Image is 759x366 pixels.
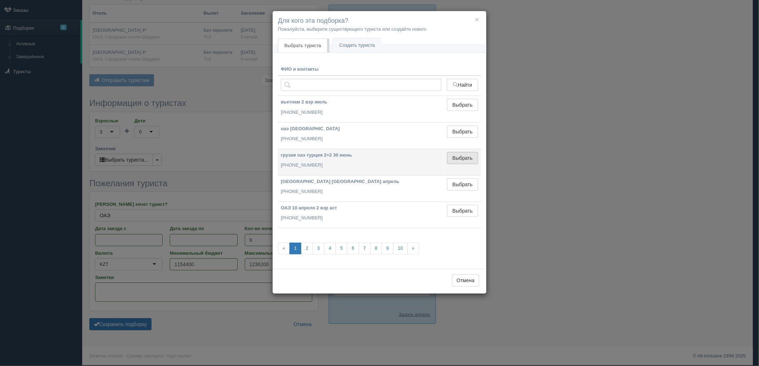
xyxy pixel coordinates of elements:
button: × [475,16,479,23]
a: Выбрать туриста [278,39,327,53]
input: Поиск по ФИО, паспорту или контактам [281,79,441,91]
b: грузия оаэ турция 2+2 30 июнь [281,152,352,158]
a: 9 [382,243,393,254]
a: Создать туриста [333,38,381,53]
p: [PHONE_NUMBER] [281,162,441,169]
a: 3 [313,243,324,254]
b: [GEOGRAPHIC_DATA] [GEOGRAPHIC_DATA] апрель [281,179,400,184]
span: « [278,243,290,254]
th: ФИО и контакты [278,63,444,76]
a: 8 [370,243,382,254]
button: Выбрать [447,99,478,111]
p: Пожалуйста, выберите существующего туриста или создайте нового [278,26,481,32]
b: вьетнам 2 взр июль [281,99,327,105]
a: 4 [324,243,336,254]
button: Выбрать [447,205,478,217]
button: Выбрать [447,178,478,190]
button: Отмена [452,274,479,286]
p: [PHONE_NUMBER] [281,215,441,222]
a: » [407,243,419,254]
a: 5 [336,243,347,254]
h4: Для кого эта подборка? [278,16,481,26]
b: ОАЭ 10 апреля 2 взр аст [281,205,337,210]
p: [PHONE_NUMBER] [281,109,441,116]
button: Найти [447,79,478,91]
a: 6 [347,243,359,254]
a: 7 [359,243,371,254]
button: Выбрать [447,126,478,138]
p: [PHONE_NUMBER] [281,188,441,195]
a: 1 [289,243,301,254]
a: 10 [393,243,407,254]
b: оаэ [GEOGRAPHIC_DATA] [281,126,340,131]
a: 2 [301,243,313,254]
button: Выбрать [447,152,478,164]
p: [PHONE_NUMBER] [281,136,441,142]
